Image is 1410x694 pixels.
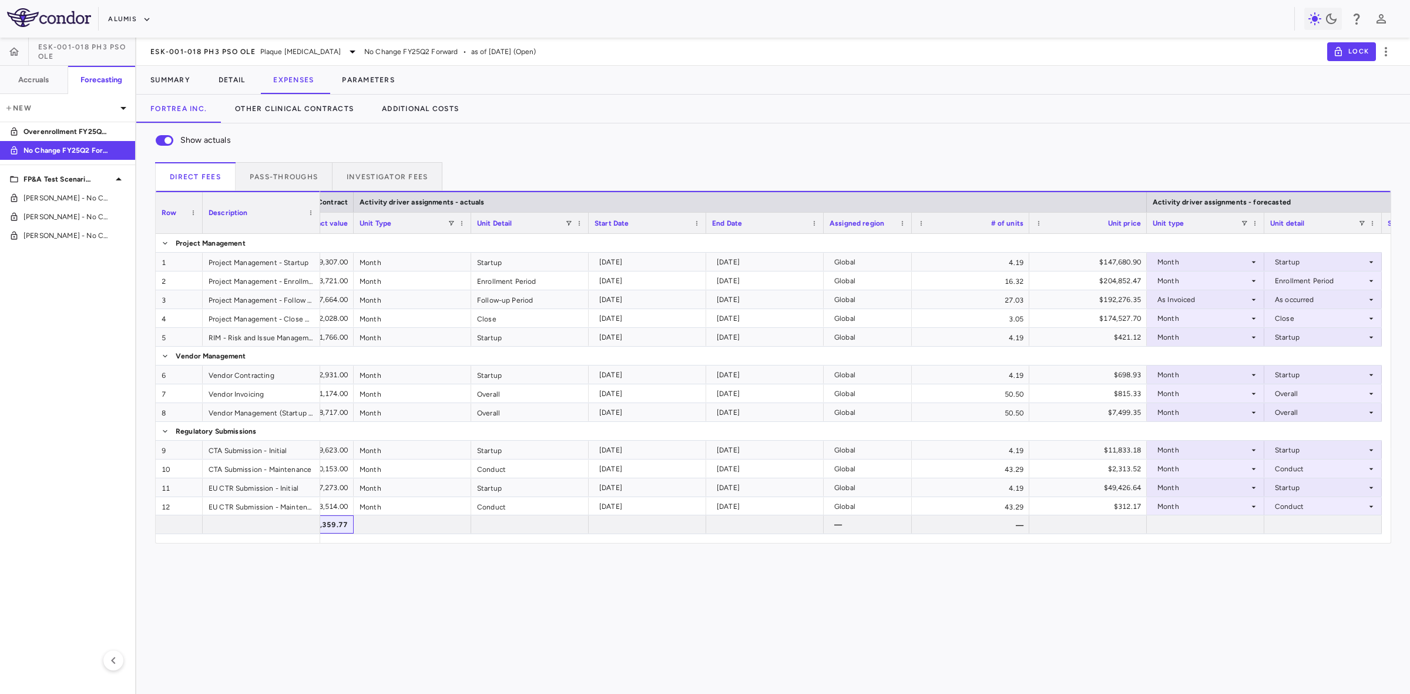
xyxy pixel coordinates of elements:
[156,478,203,497] div: 11
[1157,309,1249,328] div: Month
[1275,290,1367,309] div: As occurred
[1040,253,1141,271] div: $147,680.90
[317,198,348,206] span: Contract
[599,478,700,497] div: [DATE]
[364,46,458,57] span: No Change FY25Q2 Forward
[834,441,906,460] div: Global
[599,253,700,271] div: [DATE]
[834,478,906,497] div: Global
[38,42,135,61] span: ESK-001-018 Ph3 PsO OLE
[23,145,110,156] p: No Change FY25Q2 Forward
[1040,290,1141,309] div: $192,276.35
[1327,42,1376,61] button: Lock
[368,95,473,123] button: Additional Costs
[471,309,589,327] div: Close
[354,328,471,346] div: Month
[717,253,818,271] div: [DATE]
[1040,384,1141,403] div: $815.33
[176,234,246,253] span: Project Management
[354,366,471,384] div: Month
[360,219,391,227] span: Unit Type
[1157,478,1249,497] div: Month
[717,478,818,497] div: [DATE]
[203,328,320,346] div: RIM - Risk and Issue Management
[471,328,589,346] div: Startup
[156,497,203,515] div: 12
[471,271,589,290] div: Enrollment Period
[1270,219,1305,227] span: Unit detail
[834,271,906,290] div: Global
[354,309,471,327] div: Month
[1275,309,1367,328] div: Close
[354,290,471,309] div: Month
[912,515,1029,534] div: —
[259,66,328,94] button: Expenses
[1275,441,1367,460] div: Startup
[180,134,231,147] span: Show actuals
[1040,309,1141,328] div: $174,527.70
[712,219,742,227] span: End Date
[162,209,176,217] span: Row
[176,422,256,441] span: Regulatory Submissions
[471,403,589,421] div: Overall
[1275,328,1367,347] div: Startup
[18,75,49,85] h6: Accruals
[156,366,203,384] div: 6
[1040,460,1141,478] div: $2,313.52
[834,328,906,347] div: Global
[23,174,92,185] p: FP&A Test Scenarios
[912,309,1029,327] div: 3.05
[221,95,368,123] button: Other Clinical Contracts
[830,219,884,227] span: Assigned region
[354,460,471,478] div: Month
[136,95,221,123] button: Fortrea Inc.
[717,328,818,347] div: [DATE]
[1040,271,1141,290] div: $204,852.47
[834,309,906,328] div: Global
[1157,441,1249,460] div: Month
[912,403,1029,421] div: 50.50
[209,209,248,217] span: Description
[471,460,589,478] div: Conduct
[834,384,906,403] div: Global
[156,460,203,478] div: 10
[156,309,203,327] div: 4
[717,460,818,478] div: [DATE]
[717,403,818,422] div: [DATE]
[1275,403,1367,422] div: Overall
[203,384,320,403] div: Vendor Invoicing
[717,497,818,516] div: [DATE]
[912,253,1029,271] div: 4.19
[599,441,700,460] div: [DATE]
[203,290,320,309] div: Project Management - Follow Up
[471,384,589,403] div: Overall
[912,384,1029,403] div: 50.50
[156,253,203,271] div: 1
[236,162,333,190] button: Pass-throughs
[599,384,700,403] div: [DATE]
[834,253,906,271] div: Global
[1157,384,1249,403] div: Month
[471,290,589,309] div: Follow-up Period
[1275,478,1367,497] div: Startup
[834,290,906,309] div: Global
[1157,328,1249,347] div: Month
[328,66,409,94] button: Parameters
[23,126,110,137] p: Overenrollment FY25Q2 Forward
[599,403,700,422] div: [DATE]
[1040,478,1141,497] div: $49,426.64
[203,478,320,497] div: EU CTR Submission - Initial
[599,366,700,384] div: [DATE]
[150,47,256,56] span: ESK-001-018 Ph3 PsO OLE
[717,290,818,309] div: [DATE]
[203,497,320,515] div: EU CTR Submission - Maintenance
[23,230,110,241] span: [PERSON_NAME] - No Change FY25Q2 Forward
[5,103,116,113] p: New
[203,460,320,478] div: CTA Submission - Maintenance
[203,271,320,290] div: Project Management - Enrollment
[354,271,471,290] div: Month
[1275,366,1367,384] div: Startup
[471,478,589,497] div: Startup
[595,219,629,227] span: Start Date
[717,441,818,460] div: [DATE]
